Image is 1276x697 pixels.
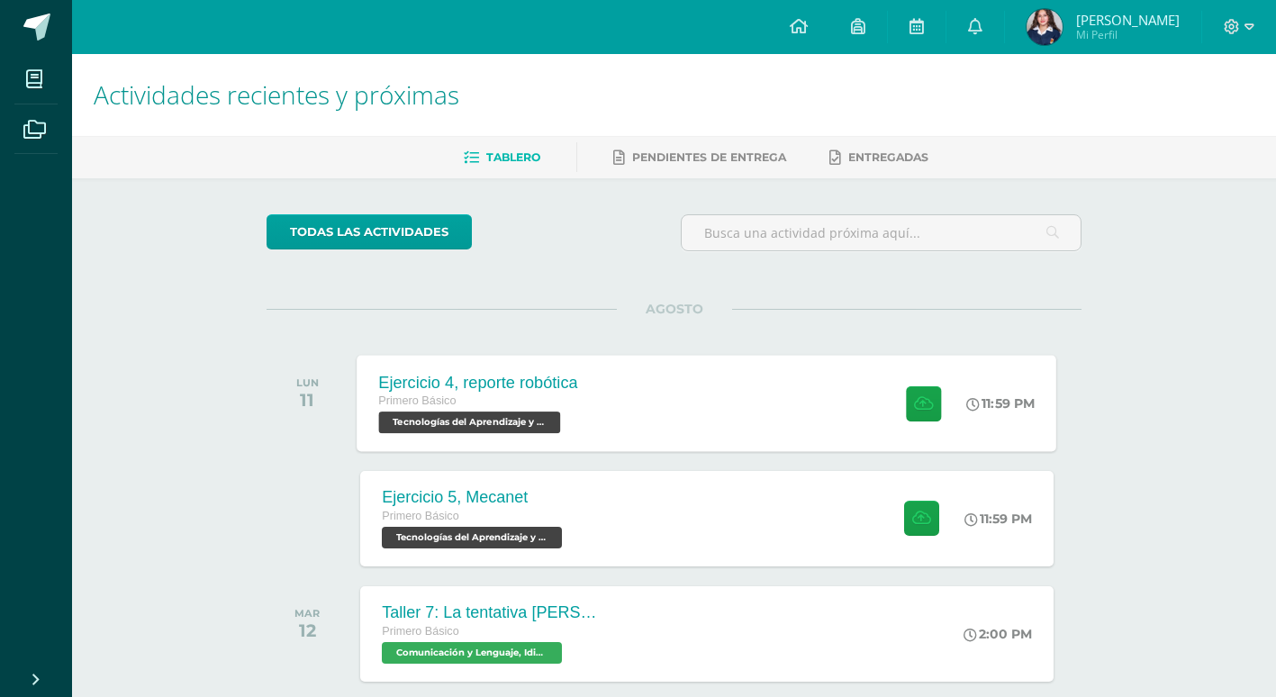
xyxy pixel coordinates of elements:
span: Tecnologías del Aprendizaje y la Comunicación 'A' [382,527,562,548]
div: 11:59 PM [964,511,1032,527]
span: Primero Básico [379,394,457,407]
a: Tablero [464,143,540,172]
a: Entregadas [829,143,928,172]
a: Pendientes de entrega [613,143,786,172]
span: Pendientes de entrega [632,150,786,164]
span: Tablero [486,150,540,164]
div: Taller 7: La tentativa [PERSON_NAME] [382,603,598,622]
span: Tecnologías del Aprendizaje y la Comunicación 'A' [379,412,561,433]
span: Entregadas [848,150,928,164]
div: LUN [296,376,319,389]
span: Primero Básico [382,625,458,638]
div: 11 [296,389,319,411]
a: todas las Actividades [267,214,472,249]
div: Ejercicio 5, Mecanet [382,488,566,507]
div: Ejercicio 4, reporte robótica [379,373,578,392]
div: 11:59 PM [967,395,1036,412]
span: Mi Perfil [1076,27,1180,42]
div: MAR [294,607,320,620]
input: Busca una actividad próxima aquí... [682,215,1081,250]
span: Primero Básico [382,510,458,522]
span: Comunicación y Lenguaje, Idioma Español 'A' [382,642,562,664]
img: cbf34b3e304673139cc2c1c2542a5fd0.png [1027,9,1063,45]
span: AGOSTO [617,301,732,317]
div: 12 [294,620,320,641]
span: [PERSON_NAME] [1076,11,1180,29]
span: Actividades recientes y próximas [94,77,459,112]
div: 2:00 PM [964,626,1032,642]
